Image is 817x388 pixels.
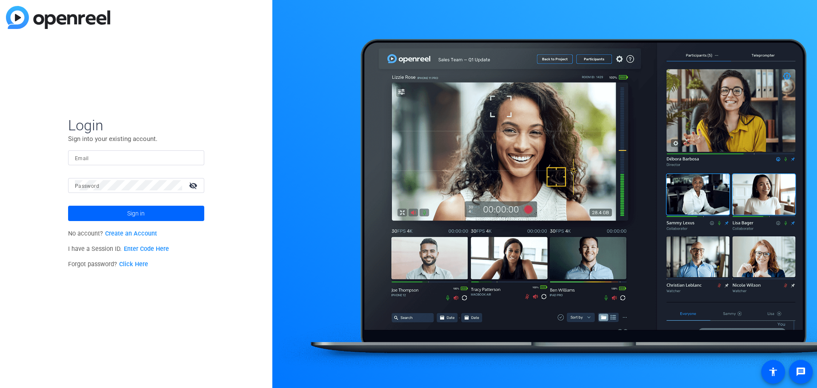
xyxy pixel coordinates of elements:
a: Create an Account [105,230,157,237]
mat-label: Email [75,155,89,161]
span: Login [68,116,204,134]
mat-icon: accessibility [768,367,778,377]
span: Forgot password? [68,261,148,268]
mat-icon: visibility_off [184,179,204,192]
span: No account? [68,230,157,237]
img: blue-gradient.svg [6,6,110,29]
mat-icon: message [796,367,806,377]
span: I have a Session ID. [68,245,169,253]
span: Sign in [127,203,145,224]
a: Enter Code Here [124,245,169,253]
button: Sign in [68,206,204,221]
p: Sign into your existing account. [68,134,204,144]
a: Click Here [119,261,148,268]
input: Enter Email Address [75,152,197,163]
mat-label: Password [75,183,99,189]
